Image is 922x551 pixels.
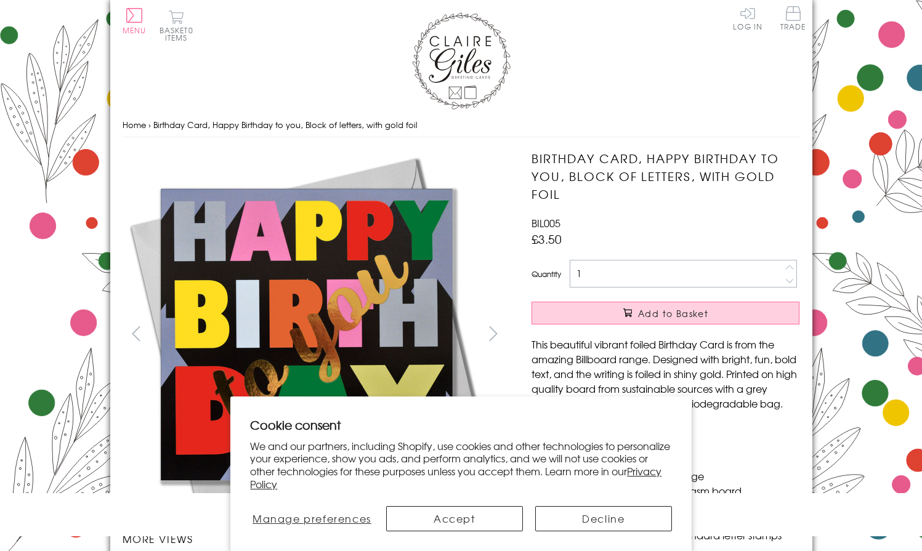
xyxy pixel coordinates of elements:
[123,119,146,131] a: Home
[638,307,708,320] span: Add to Basket
[165,25,193,43] span: 0 items
[532,337,799,411] p: This beautiful vibrant foiled Birthday Card is from the amazing Billboard range. Designed with br...
[123,113,800,138] nav: breadcrumbs
[532,215,560,230] span: BIL005
[253,511,371,526] span: Manage preferences
[479,320,507,347] button: next
[532,268,561,280] label: Quantity
[123,150,492,519] img: Birthday Card, Happy Birthday to you, Block of letters, with gold foil
[148,119,151,131] span: ›
[250,440,672,491] p: We and our partners, including Shopify, use cookies and other technologies to personalize your ex...
[780,6,806,30] span: Trade
[123,531,508,546] h3: More views
[160,10,193,41] button: Basket0 items
[386,506,523,531] button: Accept
[733,6,762,30] a: Log In
[123,25,147,36] span: Menu
[532,302,799,324] button: Add to Basket
[153,119,418,131] span: Birthday Card, Happy Birthday to you, Block of letters, with gold foil
[123,320,150,347] button: prev
[780,6,806,33] a: Trade
[250,416,672,433] h2: Cookie consent
[123,8,147,34] button: Menu
[532,230,562,247] span: £3.50
[250,506,373,531] button: Manage preferences
[532,150,799,203] h1: Birthday Card, Happy Birthday to you, Block of letters, with gold foil
[412,12,511,110] img: Claire Giles Greetings Cards
[535,506,672,531] button: Decline
[250,464,661,491] a: Privacy Policy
